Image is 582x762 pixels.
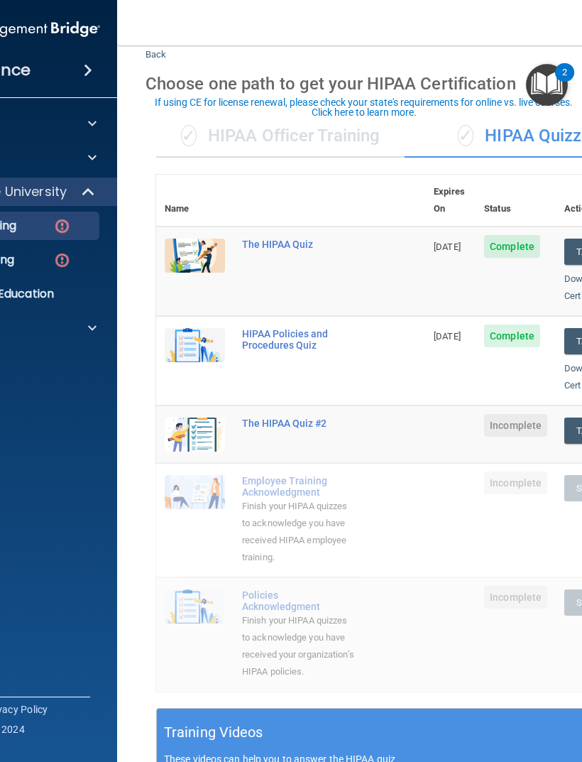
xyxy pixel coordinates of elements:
div: HIPAA Policies and Procedures Quiz [242,328,354,351]
button: If using CE for license renewal, please check your state's requirements for online vs. live cours... [145,95,582,119]
img: danger-circle.6113f641.png [53,251,71,269]
th: Status [476,175,556,227]
button: Open Resource Center, 2 new notifications [526,64,568,106]
div: Finish your HIPAA quizzes to acknowledge you have received your organization’s HIPAA policies. [242,612,354,680]
div: Policies Acknowledgment [242,589,354,612]
span: Incomplete [484,586,547,609]
th: Expires On [425,175,476,227]
div: The HIPAA Quiz #2 [242,418,354,429]
span: [DATE] [434,241,461,252]
span: Complete [484,325,540,347]
div: If using CE for license renewal, please check your state's requirements for online vs. live cours... [148,97,580,117]
iframe: Drift Widget Chat Controller [336,661,565,718]
span: Complete [484,235,540,258]
h5: Training Videos [164,720,263,745]
a: Back [145,32,166,60]
div: 2 [562,72,567,91]
div: HIPAA Officer Training [156,115,405,158]
span: Incomplete [484,414,547,437]
span: Incomplete [484,472,547,494]
div: Finish your HIPAA quizzes to acknowledge you have received HIPAA employee training. [242,498,354,566]
div: The HIPAA Quiz [242,239,354,250]
span: [DATE] [434,331,461,342]
div: Employee Training Acknowledgment [242,475,354,498]
img: danger-circle.6113f641.png [53,217,71,235]
span: ✓ [181,125,197,146]
span: ✓ [458,125,473,146]
th: Name [156,175,234,227]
